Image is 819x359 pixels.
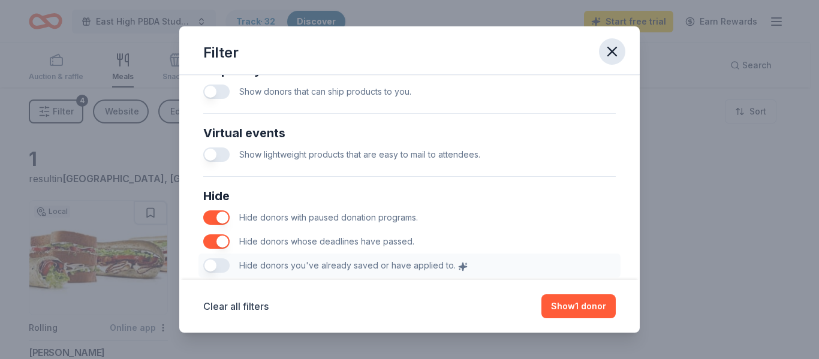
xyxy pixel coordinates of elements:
[239,236,414,246] span: Hide donors whose deadlines have passed.
[239,149,480,159] span: Show lightweight products that are easy to mail to attendees.
[203,123,616,143] div: Virtual events
[239,212,418,222] span: Hide donors with paused donation programs.
[541,294,616,318] button: Show1 donor
[203,299,269,313] button: Clear all filters
[203,186,616,206] div: Hide
[239,86,411,96] span: Show donors that can ship products to you.
[203,43,239,62] div: Filter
